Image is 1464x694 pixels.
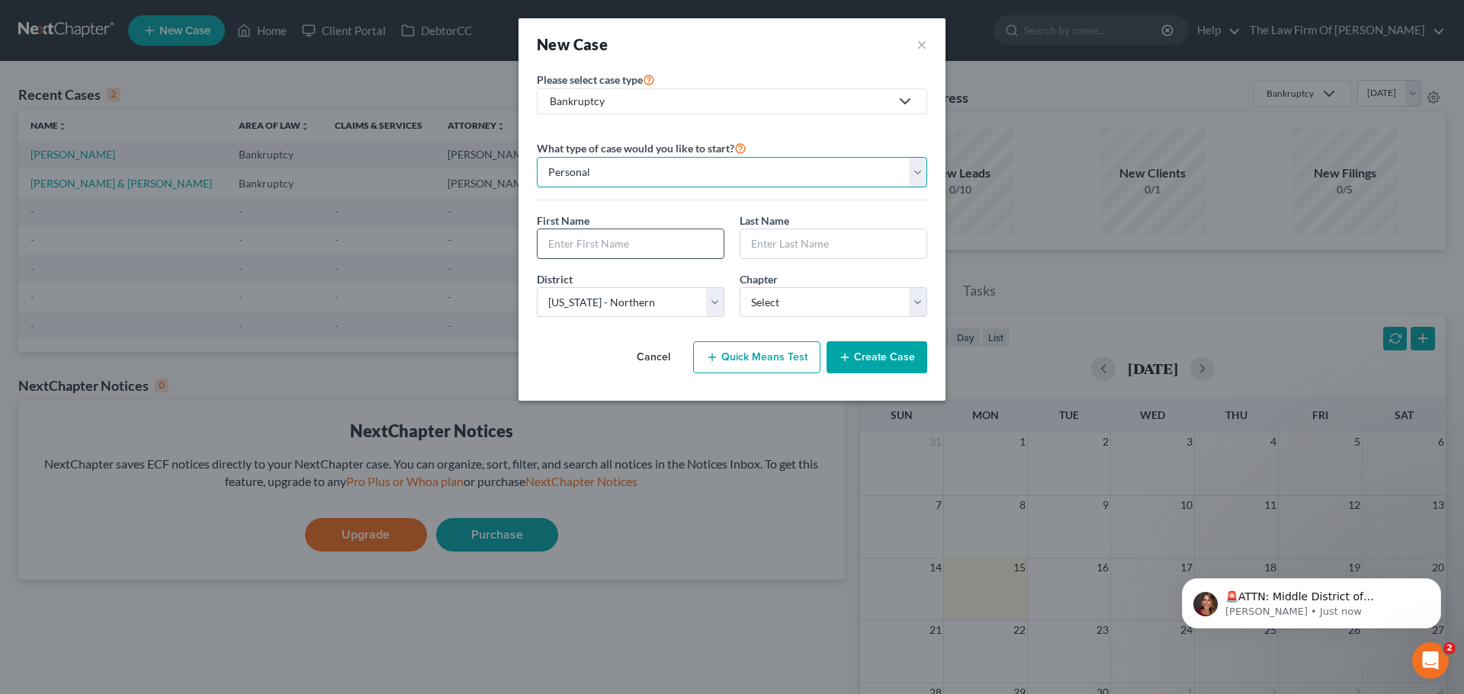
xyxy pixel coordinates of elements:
iframe: Intercom notifications message [1159,546,1464,653]
input: Enter Last Name [740,229,926,258]
span: 2 [1443,642,1456,654]
span: District [537,273,573,286]
span: Chapter [740,273,778,286]
button: × [917,34,927,55]
span: First Name [537,214,589,227]
span: Please select case type [537,73,643,86]
button: Cancel [620,342,687,373]
input: Enter First Name [538,229,724,258]
button: Quick Means Test [693,341,820,373]
iframe: Intercom live chat [1412,642,1449,679]
div: Bankruptcy [550,94,890,109]
span: Last Name [740,214,789,227]
strong: New Case [537,35,608,53]
label: What type of case would you like to start? [537,139,746,157]
button: Create Case [827,341,927,373]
